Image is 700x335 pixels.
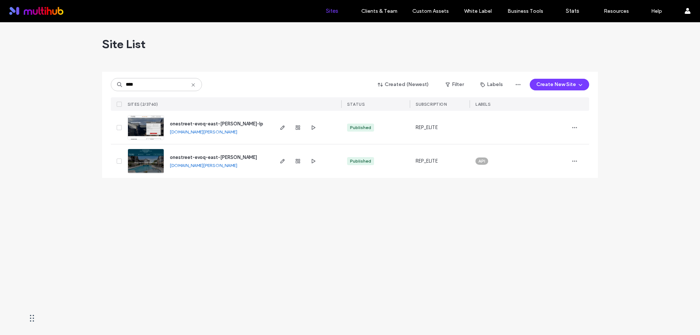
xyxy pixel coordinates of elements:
[416,102,447,107] span: SUBSCRIPTION
[416,124,438,131] span: REP_ELITE
[170,155,257,160] a: onestreet-evoq-east-[PERSON_NAME]
[361,8,397,14] label: Clients & Team
[102,37,145,51] span: Site List
[128,102,158,107] span: SITES (2/3760)
[604,8,629,14] label: Resources
[170,129,237,135] a: [DOMAIN_NAME][PERSON_NAME]
[347,102,365,107] span: STATUS
[507,8,543,14] label: Business Tools
[464,8,492,14] label: White Label
[530,79,589,90] button: Create New Site
[170,163,237,168] a: [DOMAIN_NAME][PERSON_NAME]
[478,158,485,164] span: API
[566,8,579,14] label: Stats
[651,8,662,14] label: Help
[170,121,263,126] a: onestreet-evoq-east-[PERSON_NAME]-lp
[350,124,371,131] div: Published
[412,8,449,14] label: Custom Assets
[475,102,490,107] span: LABELS
[372,79,435,90] button: Created (Newest)
[474,79,509,90] button: Labels
[30,307,34,329] div: Drag
[438,79,471,90] button: Filter
[416,157,438,165] span: REP_ELITE
[326,8,338,14] label: Sites
[350,158,371,164] div: Published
